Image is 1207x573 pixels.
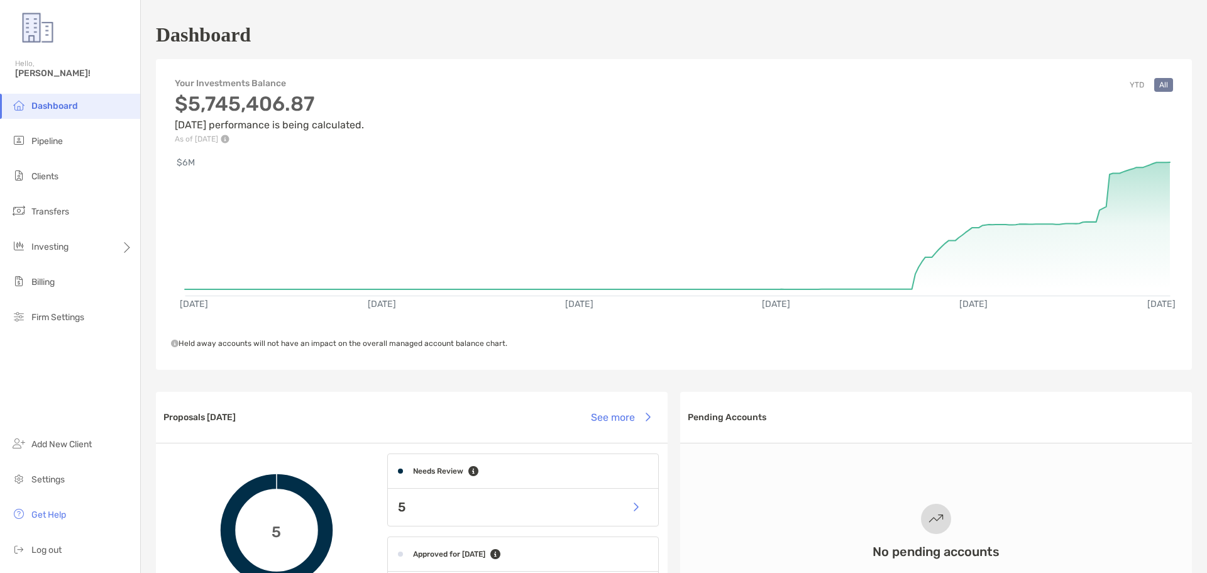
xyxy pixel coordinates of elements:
img: firm-settings icon [11,309,26,324]
h4: Approved for [DATE] [413,550,485,559]
text: [DATE] [959,299,988,309]
img: add_new_client icon [11,436,26,451]
span: Log out [31,545,62,555]
span: [PERSON_NAME]! [15,68,133,79]
img: clients icon [11,168,26,183]
h4: Your Investments Balance [175,78,364,89]
img: dashboard icon [11,97,26,113]
button: See more [581,403,660,431]
img: Zoe Logo [15,5,60,50]
div: [DATE] performance is being calculated. [175,92,364,143]
img: billing icon [11,274,26,289]
span: Pipeline [31,136,63,147]
img: pipeline icon [11,133,26,148]
text: [DATE] [1147,299,1176,309]
span: Billing [31,277,55,287]
h1: Dashboard [156,23,251,47]
button: All [1154,78,1173,92]
img: logout icon [11,542,26,557]
span: Held away accounts will not have an impact on the overall managed account balance chart. [171,339,507,348]
span: Investing [31,242,69,252]
span: Clients [31,171,58,182]
text: [DATE] [180,299,208,309]
img: get-help icon [11,506,26,521]
img: transfers icon [11,203,26,218]
h3: $5,745,406.87 [175,92,364,116]
text: $6M [177,157,195,168]
text: [DATE] [762,299,790,309]
span: Transfers [31,206,69,217]
span: Add New Client [31,439,92,450]
span: 5 [272,521,281,540]
h3: Proposals [DATE] [163,412,236,423]
span: Dashboard [31,101,78,111]
text: [DATE] [565,299,593,309]
h4: Needs Review [413,467,463,476]
span: Firm Settings [31,312,84,323]
img: investing icon [11,238,26,253]
span: Settings [31,474,65,485]
span: Get Help [31,509,66,520]
h3: No pending accounts [873,544,1000,559]
button: YTD [1125,78,1149,92]
p: 5 [398,499,405,515]
p: As of [DATE] [175,135,364,143]
h3: Pending Accounts [688,412,766,423]
img: settings icon [11,471,26,486]
text: [DATE] [368,299,396,309]
img: Performance Info [221,135,229,143]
